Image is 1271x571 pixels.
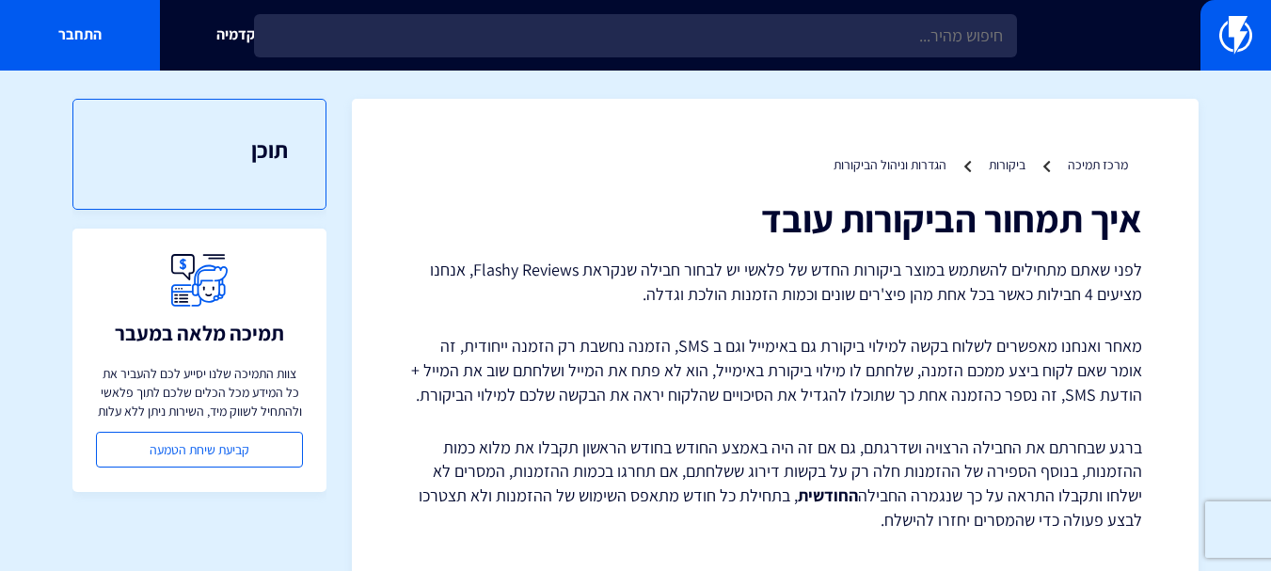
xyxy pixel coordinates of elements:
[989,156,1025,173] a: ביקורות
[408,436,1142,532] p: ברגע שבחרתם את החבילה הרצויה ושדרגתם, גם אם זה היה באמצע החודש בחודש הראשון תקבלו את מלוא כמות הה...
[115,322,284,344] h3: תמיכה מלאה במעבר
[96,432,303,468] a: קביעת שיחת הטמעה
[1068,156,1128,173] a: מרכז תמיכה
[111,137,288,162] h3: תוכן
[408,334,1142,406] p: מאחר ואנחנו מאפשרים לשלוח בקשה למילוי ביקורת גם באימייל וגם ב SMS, הזמנה נחשבת רק הזמנה ייחודית, ...
[408,198,1142,239] h1: איך תמחור הביקורות עובד
[408,258,1142,306] p: לפני שאתם מתחילים להשתמש במוצר ביקורות החדש של פלאשי יש לבחור חבילה שנקראת Flashy Reviews, אנחנו ...
[254,14,1017,57] input: חיפוש מהיר...
[96,364,303,420] p: צוות התמיכה שלנו יסייע לכם להעביר את כל המידע מכל הכלים שלכם לתוך פלאשי ולהתחיל לשווק מיד, השירות...
[798,484,858,506] strong: החודשית
[834,156,946,173] a: הגדרות וניהול הביקורות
